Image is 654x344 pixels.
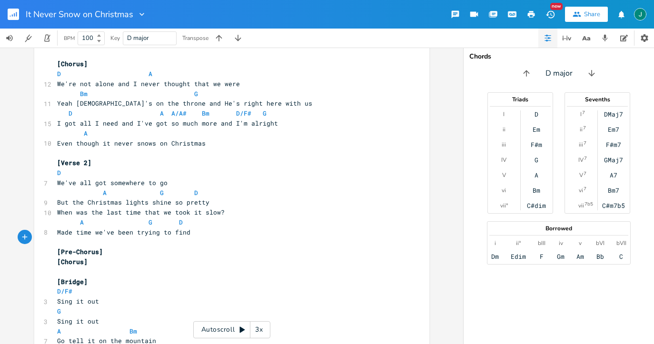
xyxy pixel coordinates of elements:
[502,187,506,194] div: vi
[179,218,183,226] span: D
[149,69,152,78] span: A
[535,110,538,118] div: D
[57,40,194,49] span: Yeah sometimes life's a little heavy
[535,156,538,164] div: G
[579,187,583,194] div: vi
[57,79,240,88] span: We're not alone and I never thought that we were
[602,202,625,209] div: C#m7b5
[606,141,621,148] div: F#m7
[57,277,88,286] span: [Bridge]
[533,187,540,194] div: Bm
[596,253,604,260] div: Bb
[503,110,505,118] div: I
[565,7,608,22] button: Share
[26,10,133,19] span: It Never Snow on Christmas
[250,321,268,338] div: 3x
[160,188,164,197] span: G
[503,126,505,133] div: ii
[57,99,312,108] span: Yeah [DEMOGRAPHIC_DATA]'s on the throne and He's right here with us
[502,141,506,148] div: iii
[57,69,61,78] span: D
[584,155,587,162] sup: 7
[582,109,585,117] sup: 7
[69,109,72,118] span: D
[57,178,168,187] span: We've all got somewhere to go
[535,171,538,179] div: A
[545,68,573,79] span: D major
[469,53,648,60] div: Chords
[604,110,623,118] div: DMaj7
[540,253,544,260] div: F
[103,188,107,197] span: A
[634,8,646,20] img: John Beaken
[57,208,225,216] span: When was the last time that we took it slow?
[236,109,251,118] span: D/F#
[616,239,626,247] div: bVII
[193,321,270,338] div: Autoscroll
[584,10,600,19] div: Share
[527,202,546,209] div: C#dim
[511,253,526,260] div: Edim
[57,317,99,325] span: Sing it out
[80,89,88,98] span: Bm
[194,89,198,98] span: G
[579,239,582,247] div: v
[127,34,149,42] span: D major
[583,124,586,132] sup: 7
[171,109,187,118] span: A/A#
[495,239,496,247] div: i
[57,307,61,315] span: G
[57,198,209,206] span: But the Christmas lights shine so pretty
[533,126,540,133] div: Em
[110,35,120,41] div: Key
[576,253,584,260] div: Am
[160,109,164,118] span: A
[57,119,278,128] span: I got all I need and I've got so much more and I'm alright
[57,287,72,295] span: D/F#
[608,187,619,194] div: Bm7
[202,109,209,118] span: Bm
[619,253,623,260] div: C
[584,170,586,177] sup: 7
[487,226,630,231] div: Borrowed
[80,218,84,226] span: A
[559,239,563,247] div: iv
[596,239,604,247] div: bVI
[516,239,521,247] div: ii°
[578,202,584,209] div: vii
[538,239,545,247] div: bIII
[578,156,584,164] div: IV
[550,3,563,10] div: New
[488,97,553,102] div: Triads
[84,129,88,138] span: A
[57,158,91,167] span: [Verse 2]
[608,126,619,133] div: Em7
[565,97,630,102] div: Sevenths
[584,139,586,147] sup: 7
[604,156,623,164] div: GMaj7
[579,141,583,148] div: iii
[580,126,583,133] div: ii
[541,6,560,23] button: New
[579,171,583,179] div: V
[182,35,208,41] div: Transpose
[57,168,61,177] span: D
[57,228,190,236] span: Made time we've been trying to find
[491,253,499,260] div: Dm
[57,327,61,335] span: A
[610,171,617,179] div: A7
[149,218,152,226] span: G
[263,109,267,118] span: G
[580,110,582,118] div: I
[194,188,198,197] span: D
[129,327,137,335] span: Bm
[557,253,565,260] div: Gm
[57,59,88,68] span: [Chorus]
[500,202,508,209] div: vii°
[501,156,506,164] div: IV
[64,36,75,41] div: BPM
[584,185,586,193] sup: 7
[57,257,88,266] span: [Chorus]
[531,141,542,148] div: F#m
[585,200,593,208] sup: 7b5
